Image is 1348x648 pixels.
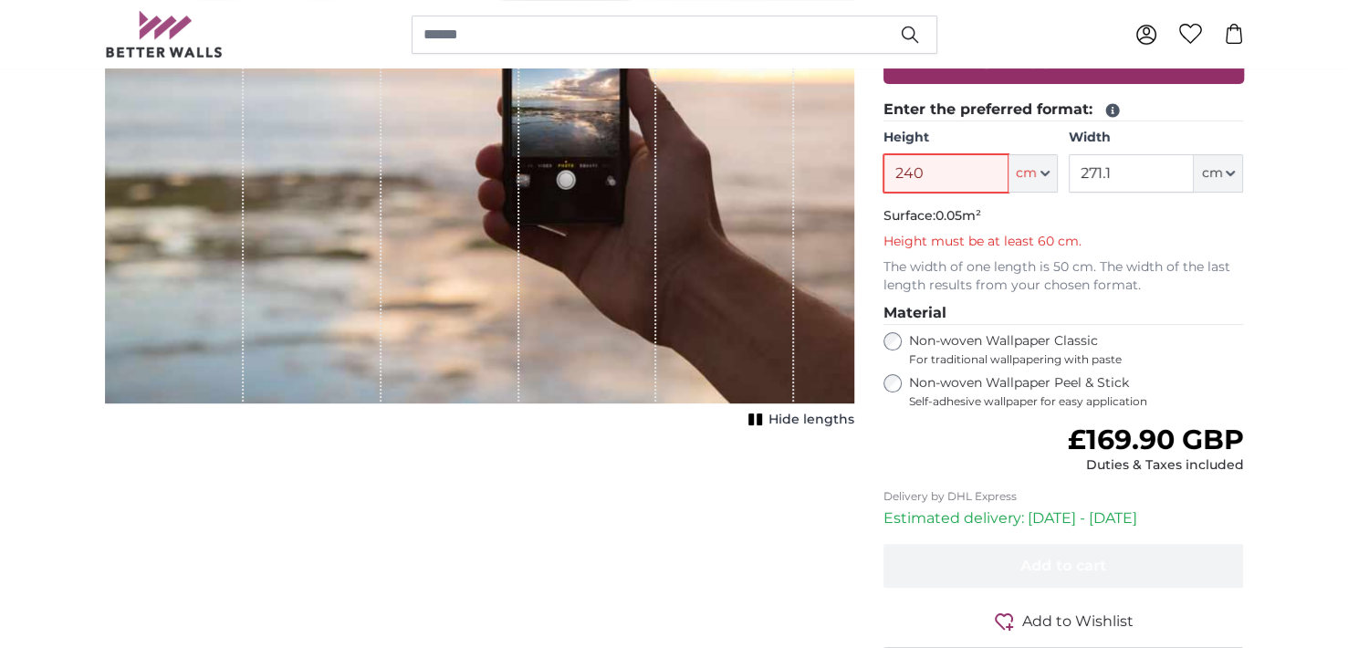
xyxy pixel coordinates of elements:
[1067,423,1243,456] span: £169.90 GBP
[883,507,1244,529] p: Estimated delivery: [DATE] - [DATE]
[1201,164,1222,183] span: cm
[909,332,1244,367] label: Non-woven Wallpaper Classic
[883,99,1244,121] legend: Enter the preferred format:
[1069,129,1243,147] label: Width
[1016,164,1037,183] span: cm
[1194,154,1243,193] button: cm
[909,352,1244,367] span: For traditional wallpapering with paste
[883,544,1244,588] button: Add to cart
[935,207,981,224] span: 0.05m²
[1020,557,1106,574] span: Add to cart
[883,207,1244,225] p: Surface:
[743,407,854,433] button: Hide lengths
[883,302,1244,325] legend: Material
[883,489,1244,504] p: Delivery by DHL Express
[883,129,1058,147] label: Height
[1022,611,1134,632] span: Add to Wishlist
[768,411,854,429] span: Hide lengths
[883,610,1244,632] button: Add to Wishlist
[1008,154,1058,193] button: cm
[883,258,1244,295] p: The width of one length is 50 cm. The width of the last length results from your chosen format.
[1067,456,1243,475] div: Duties & Taxes included
[909,374,1244,409] label: Non-woven Wallpaper Peel & Stick
[909,394,1244,409] span: Self-adhesive wallpaper for easy application
[883,233,1244,251] p: Height must be at least 60 cm.
[105,11,224,57] img: Betterwalls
